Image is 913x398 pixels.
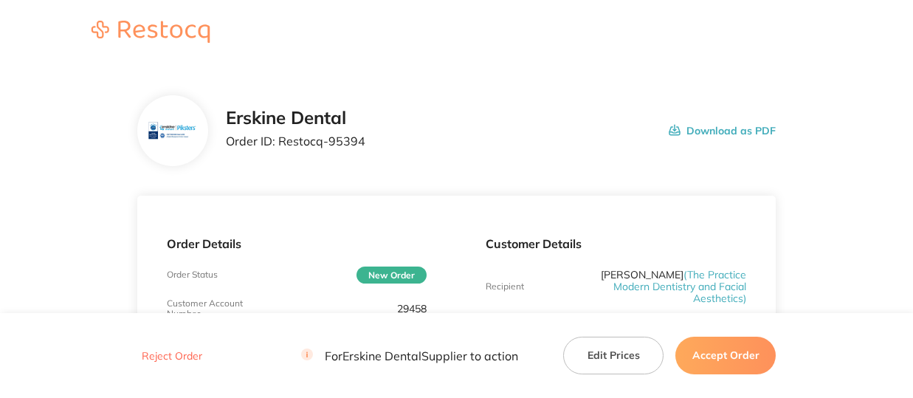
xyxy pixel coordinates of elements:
[226,108,365,128] h2: Erskine Dental
[669,108,776,154] button: Download as PDF
[675,337,776,374] button: Accept Order
[226,134,365,148] p: Order ID: Restocq- 95394
[397,303,427,315] p: 29458
[148,107,196,155] img: bnV5aml6aA
[356,267,427,284] span: New Order
[167,237,427,250] p: Order Details
[563,337,664,374] button: Edit Prices
[573,269,746,304] p: [PERSON_NAME]
[77,21,224,45] a: Restocq logo
[486,281,524,292] p: Recipient
[167,270,218,280] p: Order Status
[301,349,518,363] p: For Erskine Dental Supplier to action
[77,21,224,43] img: Restocq logo
[167,298,254,319] p: Customer Account Number
[613,268,746,305] span: ( The Practice Modern Dentistry and Facial Aesthetics )
[137,349,207,363] button: Reject Order
[486,237,746,250] p: Customer Details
